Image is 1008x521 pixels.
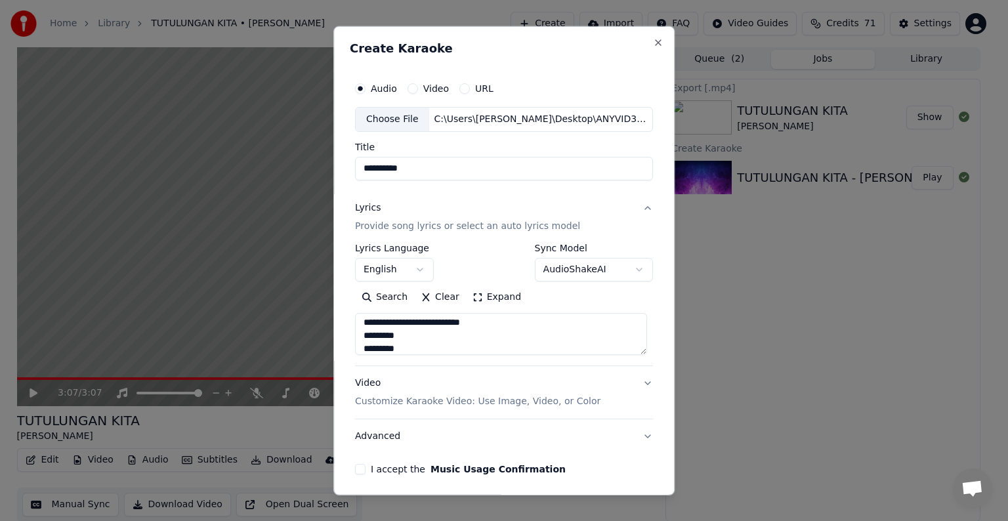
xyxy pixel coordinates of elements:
p: Provide song lyrics or select an auto lyrics model [355,220,580,233]
label: URL [475,84,493,93]
button: Search [355,287,414,308]
button: Advanced [355,419,653,453]
div: C:\Users\[PERSON_NAME]\Desktop\ANYVID3\music\[PERSON_NAME] Lyrics [PERSON_NAME].mp3 [429,113,652,126]
label: Audio [371,84,397,93]
button: VideoCustomize Karaoke Video: Use Image, Video, or Color [355,366,653,419]
div: Video [355,377,600,408]
button: LyricsProvide song lyrics or select an auto lyrics model [355,191,653,243]
p: Customize Karaoke Video: Use Image, Video, or Color [355,395,600,408]
div: Choose File [356,108,429,131]
button: Expand [466,287,528,308]
button: Clear [414,287,466,308]
label: Video [423,84,449,93]
div: Lyrics [355,201,381,215]
label: I accept the [371,465,566,474]
label: Title [355,142,653,152]
div: LyricsProvide song lyrics or select an auto lyrics model [355,243,653,365]
label: Sync Model [535,243,653,253]
h2: Create Karaoke [350,43,658,54]
label: Lyrics Language [355,243,434,253]
button: I accept the [430,465,566,474]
